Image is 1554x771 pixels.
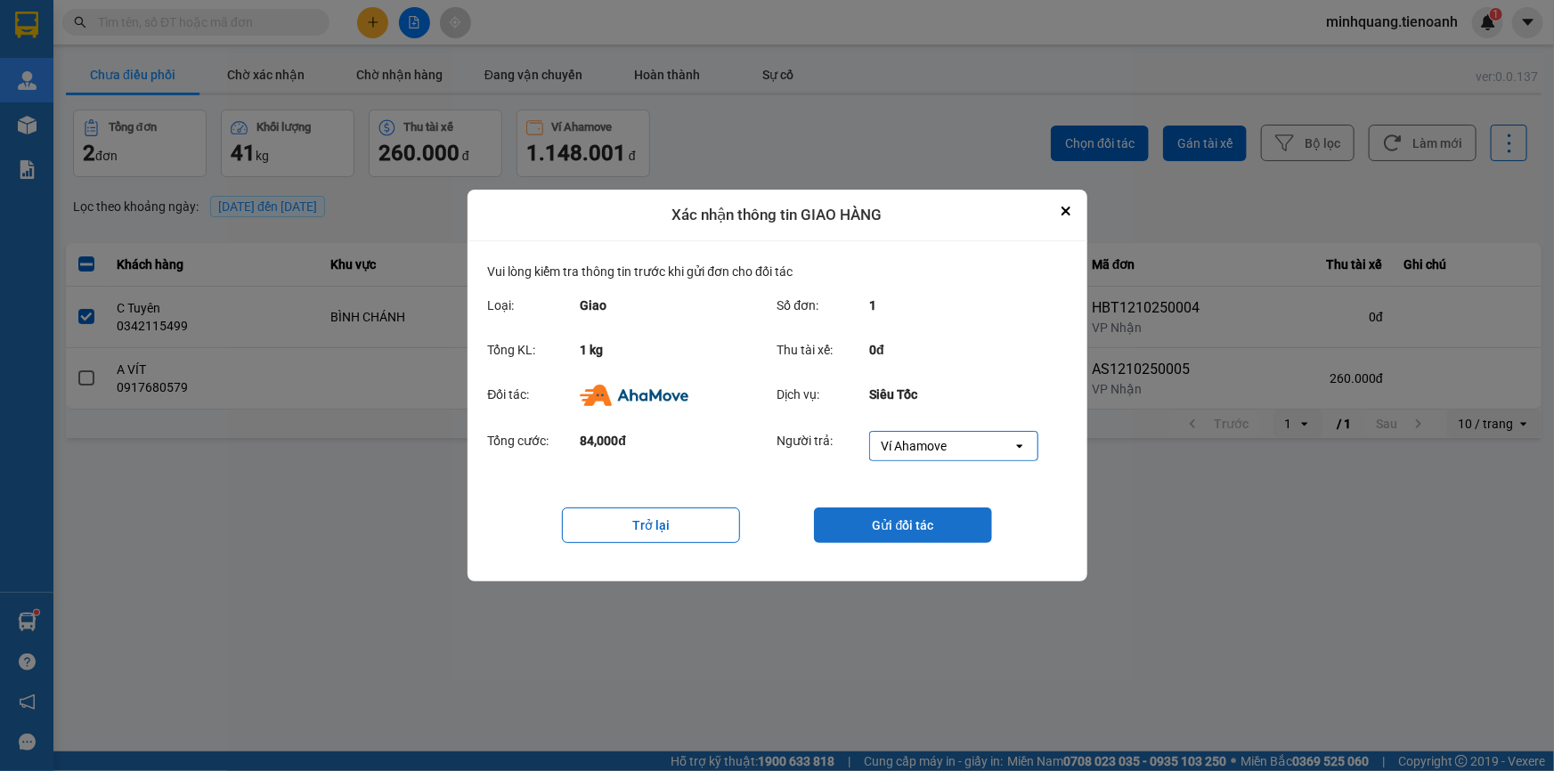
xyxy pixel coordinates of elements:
[488,340,581,360] div: Tổng KL:
[468,190,1087,581] div: dialog
[777,431,870,461] div: Người trả:
[580,296,760,315] div: Giao
[814,507,992,543] button: Gửi đối tác
[580,431,760,461] div: 84,000đ
[488,296,581,315] div: Loại:
[869,340,1049,360] div: 0đ
[1055,200,1077,222] button: Close
[580,340,760,360] div: 1 kg
[488,385,581,406] div: Đối tác:
[869,296,1049,315] div: 1
[777,296,870,315] div: Số đơn:
[562,507,740,543] button: Trở lại
[580,385,688,406] img: Ahamove
[488,431,581,461] div: Tổng cước:
[777,385,870,406] div: Dịch vụ:
[468,190,1087,241] div: Xác nhận thông tin GIAO HÀNG
[869,385,1049,406] div: Siêu Tốc
[488,262,1067,288] div: Vui lòng kiểm tra thông tin trước khi gửi đơn cho đối tác
[777,340,870,360] div: Thu tài xế:
[1013,439,1027,453] svg: open
[881,437,947,455] div: Ví Ahamove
